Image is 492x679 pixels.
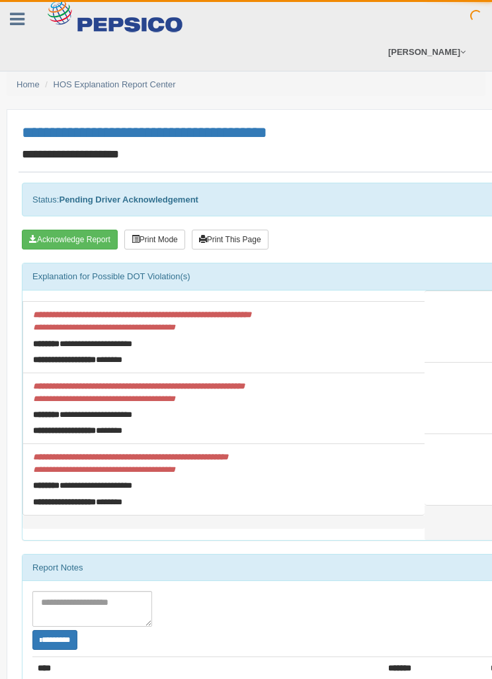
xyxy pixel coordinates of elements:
[32,630,77,650] button: Change Filter Options
[59,195,198,204] strong: Pending Driver Acknowledgement
[382,33,472,71] a: [PERSON_NAME]
[192,230,268,249] button: Print This Page
[54,79,176,89] a: HOS Explanation Report Center
[17,79,40,89] a: Home
[22,230,118,249] button: Acknowledge Receipt
[124,230,185,249] button: Print Mode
